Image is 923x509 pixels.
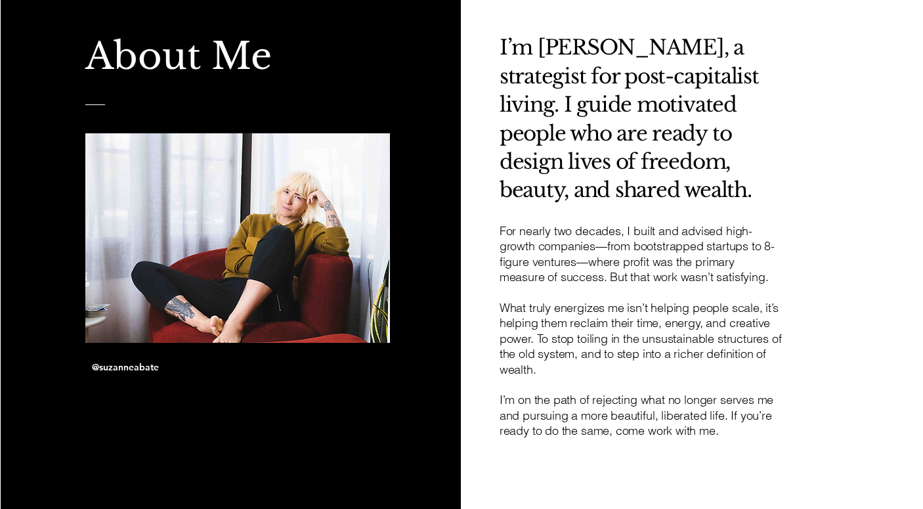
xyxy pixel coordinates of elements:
span: About Me [85,33,272,79]
p: I’m on the path of rejecting what no longer serves me and pursuing a more beautiful, liberated li... [500,392,782,438]
h4: I’m [PERSON_NAME], a strategist for post-capitalist living. I guide motivated people who are read... [500,33,782,204]
p: What truly energizes me isn’t helping people scale, it’s helping them reclaim their time, energy,... [500,300,782,392]
span: @suzanneabate [92,361,159,373]
p: For nearly two decades, I built and advised high-growth companies—from bootstrapped startups to 8... [500,223,782,300]
a: @suzanneabate [85,353,174,381]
